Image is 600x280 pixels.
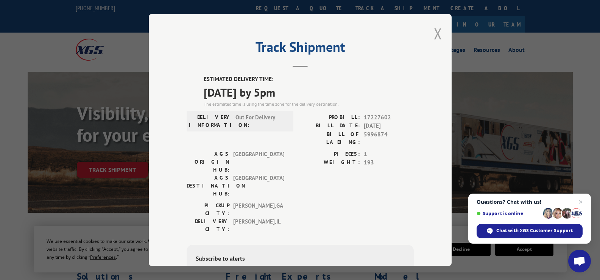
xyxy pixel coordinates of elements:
[300,150,360,159] label: PIECES:
[204,75,414,84] label: ESTIMATED DELIVERY TIME:
[189,113,232,129] label: DELIVERY INFORMATION:
[300,122,360,130] label: BILL DATE:
[364,113,414,122] span: 17227602
[477,199,583,205] span: Questions? Chat with us!
[300,158,360,167] label: WEIGHT:
[233,150,284,174] span: [GEOGRAPHIC_DATA]
[187,202,229,217] label: PICKUP CITY:
[364,150,414,159] span: 1
[300,130,360,146] label: BILL OF LADING:
[187,217,229,233] label: DELIVERY CITY:
[364,130,414,146] span: 5996874
[204,101,414,108] div: The estimated time is using the time zone for the delivery destination.
[196,254,405,265] div: Subscribe to alerts
[434,23,442,44] button: Close modal
[235,113,287,129] span: Out For Delivery
[364,158,414,167] span: 193
[233,202,284,217] span: [PERSON_NAME] , GA
[496,227,573,234] span: Chat with XGS Customer Support
[204,84,414,101] span: [DATE] by 5pm
[364,122,414,130] span: [DATE]
[300,113,360,122] label: PROBILL:
[233,217,284,233] span: [PERSON_NAME] , IL
[477,224,583,238] span: Chat with XGS Customer Support
[187,174,229,198] label: XGS DESTINATION HUB:
[233,174,284,198] span: [GEOGRAPHIC_DATA]
[187,150,229,174] label: XGS ORIGIN HUB:
[187,42,414,56] h2: Track Shipment
[568,250,591,272] a: Open chat
[477,211,540,216] span: Support is online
